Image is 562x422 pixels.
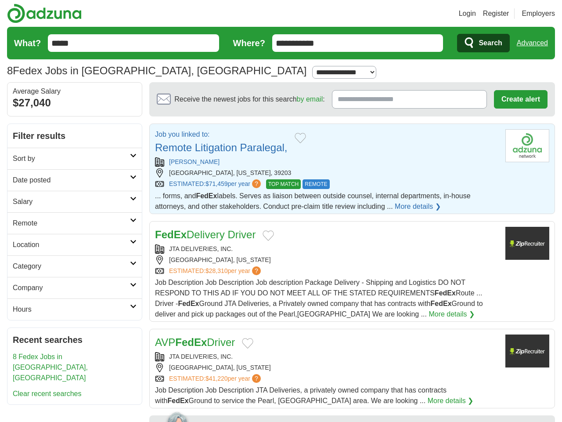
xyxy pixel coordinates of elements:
strong: FedEx [196,192,217,200]
a: FedExDelivery Driver [155,229,256,240]
a: Hours [7,298,142,320]
span: Job Description Job Description Job description Package Delivery - Shipping and Logistics DO NOT ... [155,279,483,318]
div: JTA DELIVERIES, INC. [155,352,498,361]
a: More details ❯ [428,396,474,406]
strong: FedEx [167,397,188,404]
a: ESTIMATED:$41,220per year? [169,374,263,383]
div: JTA DELIVERIES, INC. [155,244,498,254]
h2: Filter results [7,124,142,148]
a: [PERSON_NAME] [169,158,220,165]
img: Adzuna logo [7,4,82,23]
span: Search [479,34,502,52]
a: Employers [522,8,555,19]
h2: Sort by [13,153,130,164]
span: $41,220 [205,375,228,382]
span: 8 [7,63,13,79]
span: REMOTE [303,179,329,189]
img: Company logo [505,335,549,367]
a: Clear recent searches [13,390,82,397]
div: [GEOGRAPHIC_DATA], [US_STATE] [155,255,498,265]
a: Date posted [7,169,142,191]
a: Advanced [517,34,548,52]
label: What? [14,36,41,50]
h2: Hours [13,304,130,315]
strong: FedEx [155,229,187,240]
strong: FedEx [431,300,452,307]
button: Add to favorite jobs [295,133,306,143]
a: Remote [7,212,142,234]
button: Add to favorite jobs [242,338,253,349]
span: $28,310 [205,267,228,274]
div: Average Salary [13,88,137,95]
a: by email [297,95,323,103]
h2: Remote [13,218,130,229]
h2: Date posted [13,175,130,186]
a: Salary [7,191,142,212]
a: ESTIMATED:$71,459per year? [169,179,263,189]
h2: Company [13,283,130,293]
strong: FedEx [435,289,456,297]
div: [GEOGRAPHIC_DATA], [US_STATE] [155,363,498,372]
a: Company [7,277,142,298]
span: ? [252,266,261,275]
span: ? [252,374,261,383]
a: Register [483,8,509,19]
strong: FedEx [178,300,199,307]
h2: Recent searches [13,333,137,346]
img: Carrington College California-Sacramento logo [505,129,549,162]
span: Receive the newest jobs for this search : [174,94,324,105]
label: Where? [233,36,265,50]
a: AVPFedExDriver [155,336,235,348]
p: Job you linked to: [155,129,288,140]
button: Add to favorite jobs [263,230,274,241]
a: Category [7,255,142,277]
div: [GEOGRAPHIC_DATA], [US_STATE], 39203 [155,168,498,178]
span: Job Description Job Description JTA Deliveries, a privately owned company that has contracts with... [155,386,447,404]
button: Create alert [494,90,548,109]
a: Login [459,8,476,19]
h2: Salary [13,196,130,207]
a: ESTIMATED:$28,310per year? [169,266,263,276]
img: Company logo [505,227,549,260]
h1: Fedex Jobs in [GEOGRAPHIC_DATA], [GEOGRAPHIC_DATA] [7,65,306,76]
h2: Location [13,240,130,250]
a: Sort by [7,148,142,169]
a: Remote Litigation Paralegal, [155,142,288,153]
div: $27,040 [13,95,137,111]
a: Location [7,234,142,255]
span: TOP MATCH [266,179,301,189]
span: ... forms, and labels. Serves as liaison between outside counsel, internal departments, in-house ... [155,192,471,210]
span: $71,459 [205,180,228,187]
a: More details ❯ [429,309,475,320]
strong: FedEx [175,336,207,348]
a: 8 Fedex Jobs in [GEOGRAPHIC_DATA], [GEOGRAPHIC_DATA] [13,353,88,382]
span: ? [252,179,261,188]
a: More details ❯ [395,201,441,212]
button: Search [457,34,509,52]
h2: Category [13,261,130,272]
